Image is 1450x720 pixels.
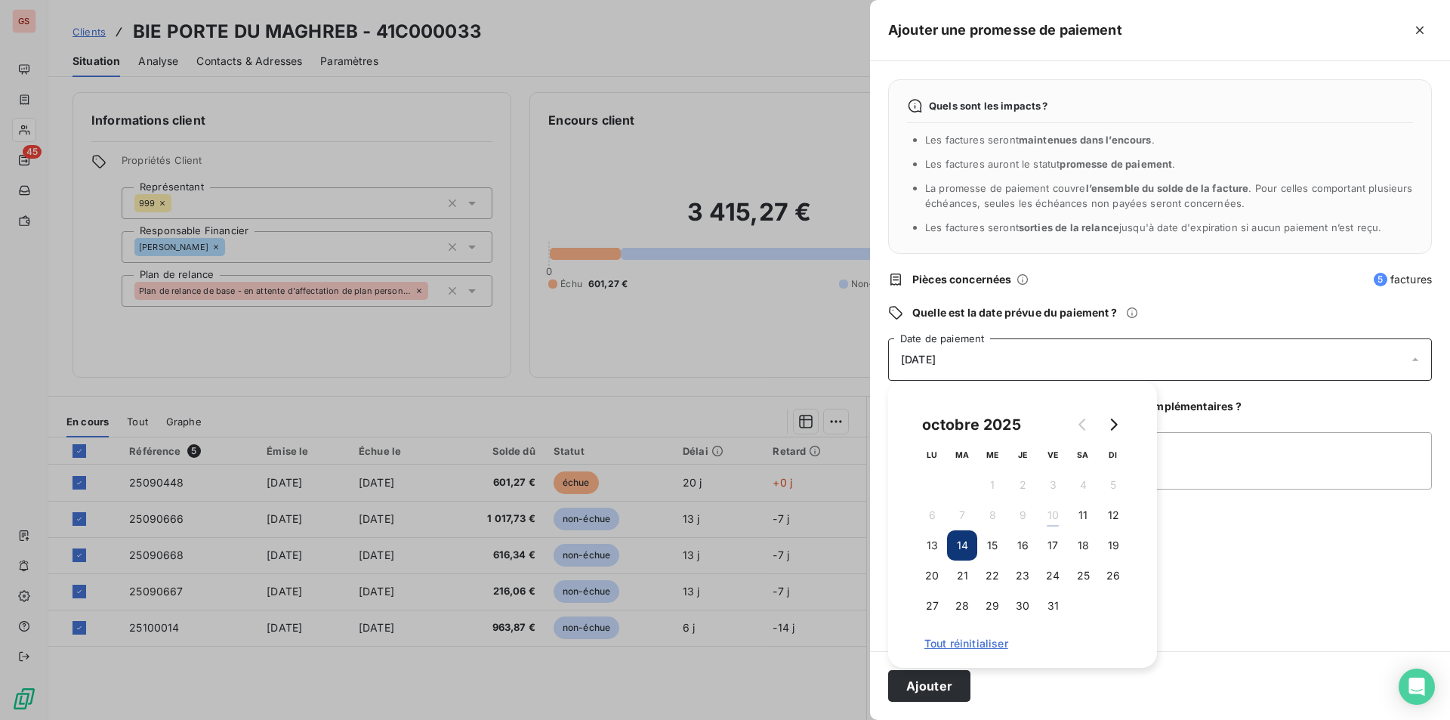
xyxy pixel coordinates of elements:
th: mercredi [977,440,1007,470]
button: 23 [1007,561,1038,591]
button: 27 [917,591,947,621]
span: Les factures auront le statut . [925,158,1176,170]
span: Les factures seront jusqu'à date d'expiration si aucun paiement n’est reçu. [925,221,1381,233]
button: 28 [947,591,977,621]
button: 26 [1098,561,1128,591]
button: 21 [947,561,977,591]
span: Pièces concernées [912,272,1012,287]
span: [DATE] [901,354,936,366]
button: 3 [1038,470,1068,500]
button: 4 [1068,470,1098,500]
th: jeudi [1007,440,1038,470]
button: Go to previous month [1068,409,1098,440]
span: Les factures seront . [925,134,1155,146]
button: 24 [1038,561,1068,591]
div: octobre 2025 [917,413,1026,437]
th: lundi [917,440,947,470]
span: maintenues dans l’encours [1019,134,1152,146]
button: 10 [1038,500,1068,530]
th: samedi [1068,440,1098,470]
button: Go to next month [1098,409,1128,440]
button: 11 [1068,500,1098,530]
button: 25 [1068,561,1098,591]
span: sorties de la relance [1019,221,1119,233]
button: 2 [1007,470,1038,500]
button: 9 [1007,500,1038,530]
button: 16 [1007,530,1038,561]
button: 20 [917,561,947,591]
span: promesse de paiement [1060,158,1172,170]
button: 14 [947,530,977,561]
th: mardi [947,440,977,470]
span: 5 [1374,273,1387,286]
button: 13 [917,530,947,561]
div: Open Intercom Messenger [1399,669,1435,705]
button: 30 [1007,591,1038,621]
span: Tout réinitialiser [924,638,1121,650]
button: 5 [1098,470,1128,500]
button: 17 [1038,530,1068,561]
button: 8 [977,500,1007,530]
button: 22 [977,561,1007,591]
button: 18 [1068,530,1098,561]
span: Quels sont les impacts ? [929,100,1048,112]
button: 29 [977,591,1007,621]
th: vendredi [1038,440,1068,470]
button: 15 [977,530,1007,561]
h5: Ajouter une promesse de paiement [888,20,1122,41]
button: 6 [917,500,947,530]
button: 7 [947,500,977,530]
span: factures [1374,272,1432,287]
button: 31 [1038,591,1068,621]
button: 12 [1098,500,1128,530]
button: 19 [1098,530,1128,561]
th: dimanche [1098,440,1128,470]
button: 1 [977,470,1007,500]
span: l’ensemble du solde de la facture [1086,182,1249,194]
span: Quelle est la date prévue du paiement ? [912,305,1117,320]
button: Ajouter [888,670,970,702]
span: La promesse de paiement couvre . Pour celles comportant plusieurs échéances, seules les échéances... [925,182,1413,209]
